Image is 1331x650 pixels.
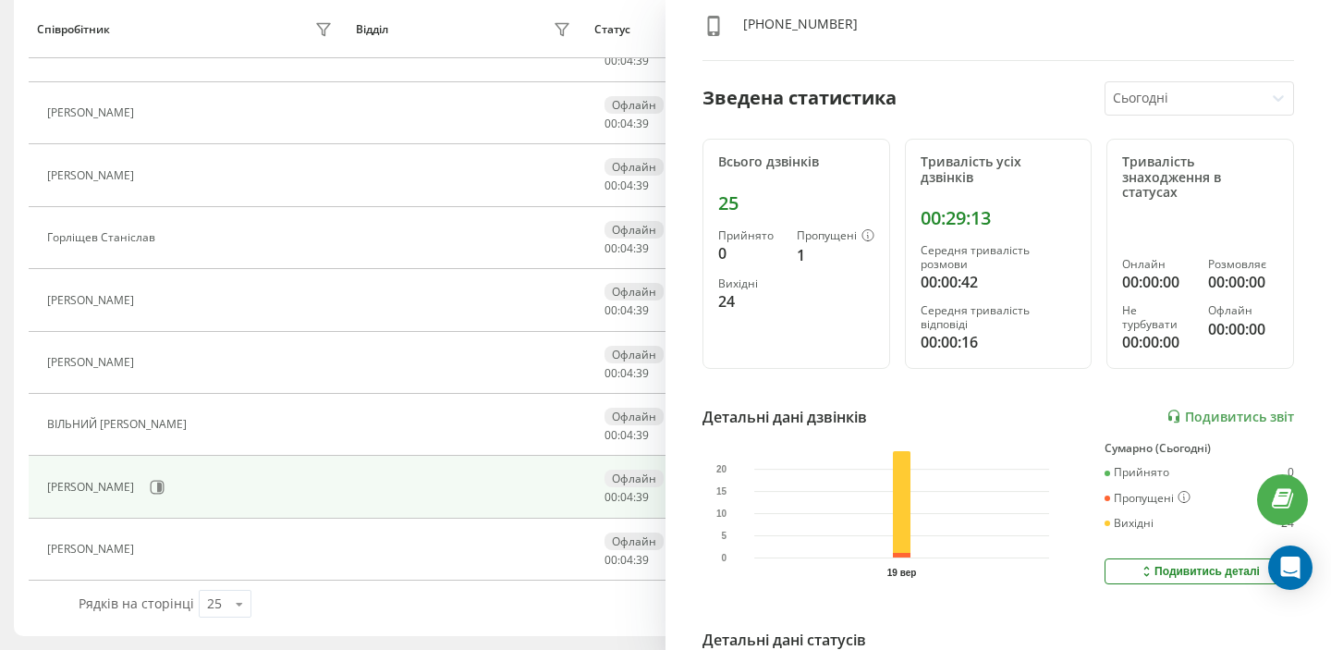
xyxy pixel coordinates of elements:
[604,242,649,255] div: : :
[47,106,139,119] div: [PERSON_NAME]
[743,15,858,42] div: [PHONE_NUMBER]
[921,331,1077,353] div: 00:00:16
[1122,258,1192,271] div: Онлайн
[604,283,664,300] div: Офлайн
[718,154,874,170] div: Всього дзвінків
[718,277,782,290] div: Вихідні
[1268,546,1313,590] div: Open Intercom Messenger
[636,178,649,193] span: 39
[620,489,633,505] span: 04
[604,117,649,130] div: : :
[1139,564,1260,579] div: Подивитись деталі
[636,53,649,68] span: 39
[47,543,139,556] div: [PERSON_NAME]
[1105,558,1294,584] button: Подивитись деталі
[604,240,617,256] span: 00
[702,84,897,112] div: Зведена статистика
[921,271,1077,293] div: 00:00:42
[722,531,727,541] text: 5
[604,554,649,567] div: : :
[604,221,664,239] div: Офлайн
[797,244,874,266] div: 1
[604,116,617,131] span: 00
[718,229,782,242] div: Прийнято
[636,427,649,443] span: 39
[604,552,617,568] span: 00
[1122,271,1192,293] div: 00:00:00
[604,429,649,442] div: : :
[1288,466,1294,479] div: 0
[604,346,664,363] div: Офлайн
[1208,318,1278,340] div: 00:00:00
[718,242,782,264] div: 0
[47,481,139,494] div: [PERSON_NAME]
[1208,304,1278,317] div: Офлайн
[636,116,649,131] span: 39
[887,568,917,578] text: 19 вер
[1105,442,1294,455] div: Сумарно (Сьогодні)
[1208,258,1278,271] div: Розмовляє
[604,427,617,443] span: 00
[620,302,633,318] span: 04
[636,489,649,505] span: 39
[604,367,649,380] div: : :
[620,552,633,568] span: 04
[604,365,617,381] span: 00
[1166,409,1294,424] a: Подивитись звіт
[702,406,867,428] div: Детальні дані дзвінків
[620,365,633,381] span: 04
[604,533,664,550] div: Офлайн
[716,486,727,497] text: 15
[604,158,664,176] div: Офлайн
[47,356,139,369] div: [PERSON_NAME]
[620,427,633,443] span: 04
[636,552,649,568] span: 39
[207,595,222,613] div: 25
[356,23,388,36] div: Відділ
[47,294,139,307] div: [PERSON_NAME]
[1105,466,1169,479] div: Прийнято
[47,169,139,182] div: [PERSON_NAME]
[604,302,617,318] span: 00
[722,553,727,563] text: 0
[636,302,649,318] span: 39
[1105,491,1191,506] div: Пропущені
[921,304,1077,331] div: Середня тривалість відповіді
[921,244,1077,271] div: Середня тривалість розмови
[620,178,633,193] span: 04
[716,464,727,474] text: 20
[636,240,649,256] span: 39
[1208,271,1278,293] div: 00:00:00
[594,23,630,36] div: Статус
[604,489,617,505] span: 00
[604,96,664,114] div: Офлайн
[37,23,110,36] div: Співробітник
[620,53,633,68] span: 04
[921,154,1077,186] div: Тривалість усіх дзвінків
[716,509,727,519] text: 10
[620,240,633,256] span: 04
[620,116,633,131] span: 04
[79,595,194,612] span: Рядків на сторінці
[604,179,649,192] div: : :
[1105,517,1154,530] div: Вихідні
[604,55,649,67] div: : :
[1122,154,1278,201] div: Тривалість знаходження в статусах
[604,53,617,68] span: 00
[604,470,664,487] div: Офлайн
[718,192,874,215] div: 25
[604,491,649,504] div: : :
[604,178,617,193] span: 00
[47,231,160,244] div: Горліщев Станіслав
[604,304,649,317] div: : :
[1122,331,1192,353] div: 00:00:00
[1281,517,1294,530] div: 24
[797,229,874,244] div: Пропущені
[921,207,1077,229] div: 00:29:13
[604,408,664,425] div: Офлайн
[47,418,191,431] div: ВІЛЬНИЙ [PERSON_NAME]
[636,365,649,381] span: 39
[718,290,782,313] div: 24
[1122,304,1192,331] div: Не турбувати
